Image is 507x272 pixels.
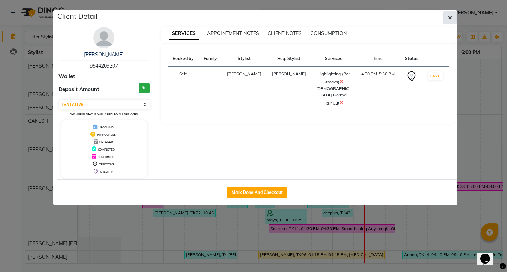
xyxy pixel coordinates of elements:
img: avatar [93,27,114,48]
button: Mark Done And Checkout [227,187,287,198]
td: Self [168,67,199,111]
span: 9544209207 [90,63,118,69]
a: [PERSON_NAME] [84,51,124,58]
small: Change in status will apply to all services. [70,113,138,116]
div: [DEMOGRAPHIC_DATA] Normal Hair Cut [315,86,351,107]
iframe: chat widget [477,244,500,265]
th: Services [311,51,356,67]
button: START [428,71,443,80]
th: Stylist [221,51,266,67]
th: Status [400,51,423,67]
span: DROPPED [99,140,113,144]
span: Deposit Amount [58,86,99,94]
span: CONSUMPTION [310,30,347,37]
span: UPCOMING [99,126,114,129]
span: Wallet [58,72,75,81]
h3: ₹0 [139,83,150,93]
span: TENTATIVE [99,163,114,166]
div: Highlighting (Per Streaks) [315,71,351,86]
th: Booked by [168,51,199,67]
span: IN PROGRESS [97,133,116,137]
span: COMPLETED [98,148,115,151]
th: Family [199,51,221,67]
span: APPOINTMENT NOTES [207,30,259,37]
span: [PERSON_NAME] [272,71,306,76]
td: - [199,67,221,111]
th: Time [356,51,400,67]
td: 4:00 PM-5:30 PM [356,67,400,111]
span: CLIENT NOTES [268,30,302,37]
span: CONFIRMED [98,155,114,159]
span: CHECK-IN [100,170,113,173]
span: [PERSON_NAME] [227,71,261,76]
th: Req. Stylist [267,51,311,67]
span: SERVICES [169,27,199,40]
h5: Client Detail [57,11,98,21]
